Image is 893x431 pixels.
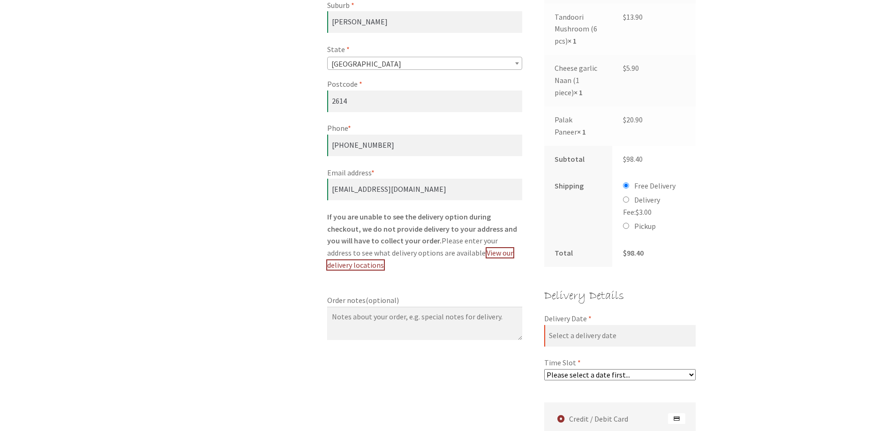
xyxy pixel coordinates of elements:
label: Order notes [327,295,522,307]
strong: × 1 [568,36,577,45]
img: Credit / Debit Card [668,413,685,424]
label: Free Delivery [634,181,675,190]
bdi: 98.40 [623,154,643,164]
bdi: 3.00 [636,207,652,217]
span: $ [623,12,626,22]
h3: Delivery Details [544,287,696,306]
bdi: 13.90 [623,12,643,22]
bdi: 20.90 [623,115,643,124]
bdi: 98.40 [623,248,644,257]
strong: × 1 [577,127,586,136]
label: Delivery Fee: [623,195,660,217]
span: $ [636,207,639,217]
span: $ [623,115,626,124]
label: Pickup [634,221,656,231]
p: Please enter your address to see what delivery options are available. [327,211,522,272]
span: $ [623,63,626,73]
td: Cheese garlic Naan (1 piece) [544,55,613,106]
label: Phone [327,122,522,135]
td: Tandoori Mushroom (6 pcs) [544,4,613,55]
strong: × 1 [574,88,583,97]
label: Time Slot [544,357,696,369]
bdi: 5.90 [623,63,639,73]
span: State [327,57,522,70]
span: $ [623,154,626,164]
th: Shipping [544,173,613,240]
span: $ [623,248,627,257]
th: Subtotal [544,146,613,173]
th: Total [544,240,613,267]
strong: If you are unable to see the delivery option during checkout, we do not provide delivery to your ... [327,212,517,246]
label: State [327,44,522,56]
span: (optional) [366,295,399,305]
label: Delivery Date [544,313,696,325]
input: Select a delivery date [544,325,696,347]
td: Palak Paneer [544,106,613,146]
span: Australian Capital Territory [328,57,522,70]
label: Email address [327,167,522,179]
label: Postcode [327,78,522,91]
